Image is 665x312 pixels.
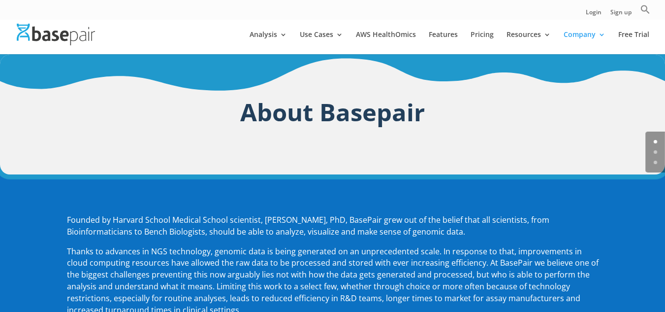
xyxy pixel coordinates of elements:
[250,31,287,54] a: Analysis
[300,31,343,54] a: Use Cases
[67,95,599,135] h1: About Basepair
[640,4,650,20] a: Search Icon Link
[640,4,650,14] svg: Search
[610,9,632,20] a: Sign up
[356,31,416,54] a: AWS HealthOmics
[67,214,599,246] p: Founded by Harvard School Medical School scientist, [PERSON_NAME], PhD, BasePair grew out of the ...
[429,31,458,54] a: Features
[654,150,657,154] a: 1
[654,161,657,164] a: 2
[507,31,551,54] a: Resources
[471,31,494,54] a: Pricing
[654,140,657,143] a: 0
[618,31,649,54] a: Free Trial
[564,31,605,54] a: Company
[586,9,602,20] a: Login
[17,24,95,45] img: Basepair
